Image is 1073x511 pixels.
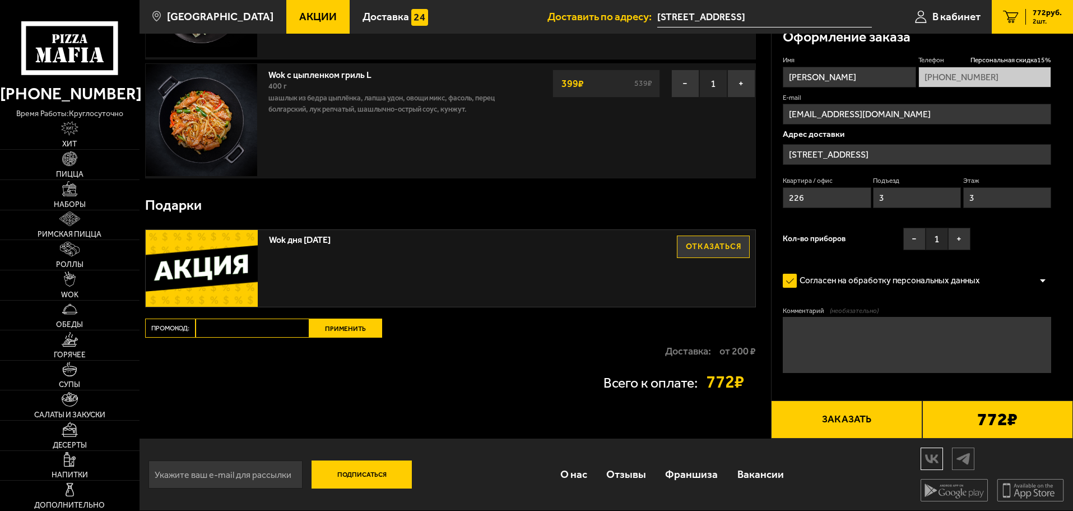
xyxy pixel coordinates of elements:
[771,400,922,439] button: Заказать
[656,456,727,492] a: Франшиза
[903,228,926,250] button: −
[783,93,1051,103] label: E-mail
[547,11,657,22] span: Доставить по адресу:
[268,81,287,91] span: 400 г
[559,73,587,94] strong: 399 ₽
[783,235,846,243] span: Кол-во приборов
[268,66,383,80] a: Wok с цыпленком гриль L
[56,261,83,269] span: Роллы
[61,291,78,299] span: WOK
[411,9,428,26] img: 15daf4d41897b9f0e9f617042186c801.svg
[665,346,711,356] p: Доставка:
[970,56,1051,65] span: Персональная скидка 15 %
[671,70,699,98] button: −
[145,319,196,338] label: Промокод:
[727,70,755,98] button: +
[699,70,727,98] span: 1
[312,461,412,489] button: Подписаться
[309,319,382,338] button: Применить
[783,306,1051,316] label: Комментарий
[977,411,1018,429] b: 772 ₽
[783,176,871,186] label: Квартира / офис
[148,461,303,489] input: Укажите ваш e-mail для рассылки
[167,11,273,22] span: [GEOGRAPHIC_DATA]
[677,236,750,258] button: Отказаться
[657,7,872,27] span: Прибрежная улица, 10к3
[145,199,202,213] h3: Подарки
[728,456,793,492] a: Вакансии
[550,456,596,492] a: О нас
[932,11,981,22] span: В кабинет
[268,93,517,115] p: шашлык из бедра цыплёнка, лапша удон, овощи микс, фасоль, перец болгарский, лук репчатый, шашлычн...
[54,351,86,359] span: Горячее
[783,104,1051,125] input: @
[783,56,916,65] label: Имя
[719,346,756,356] strong: от 200 ₽
[62,140,77,148] span: Хит
[918,67,1051,88] input: +7 (
[926,228,948,250] span: 1
[56,171,83,178] span: Пицца
[783,130,1051,139] p: Адрес доставки
[603,376,698,390] p: Всего к оплате:
[34,411,105,419] span: Салаты и закуски
[34,501,105,509] span: Дополнительно
[948,228,970,250] button: +
[1033,18,1062,25] span: 2 шт.
[921,449,942,468] img: vk
[363,11,409,22] span: Доставка
[963,176,1051,186] label: Этаж
[918,56,1051,65] label: Телефон
[706,373,756,391] strong: 772 ₽
[830,306,879,316] span: (необязательно)
[657,7,872,27] input: Ваш адрес доставки
[54,201,86,209] span: Наборы
[53,441,87,449] span: Десерты
[38,231,101,238] span: Римская пицца
[52,471,88,479] span: Напитки
[783,30,911,44] h3: Оформление заказа
[59,381,80,389] span: Супы
[299,11,337,22] span: Акции
[783,270,991,292] label: Согласен на обработку персональных данных
[783,67,916,88] input: Имя
[873,176,961,186] label: Подъезд
[269,230,635,245] span: Wok дня [DATE]
[56,321,83,329] span: Обеды
[953,449,974,468] img: tg
[1033,9,1062,17] span: 772 руб.
[597,456,656,492] a: Отзывы
[633,80,654,88] s: 539 ₽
